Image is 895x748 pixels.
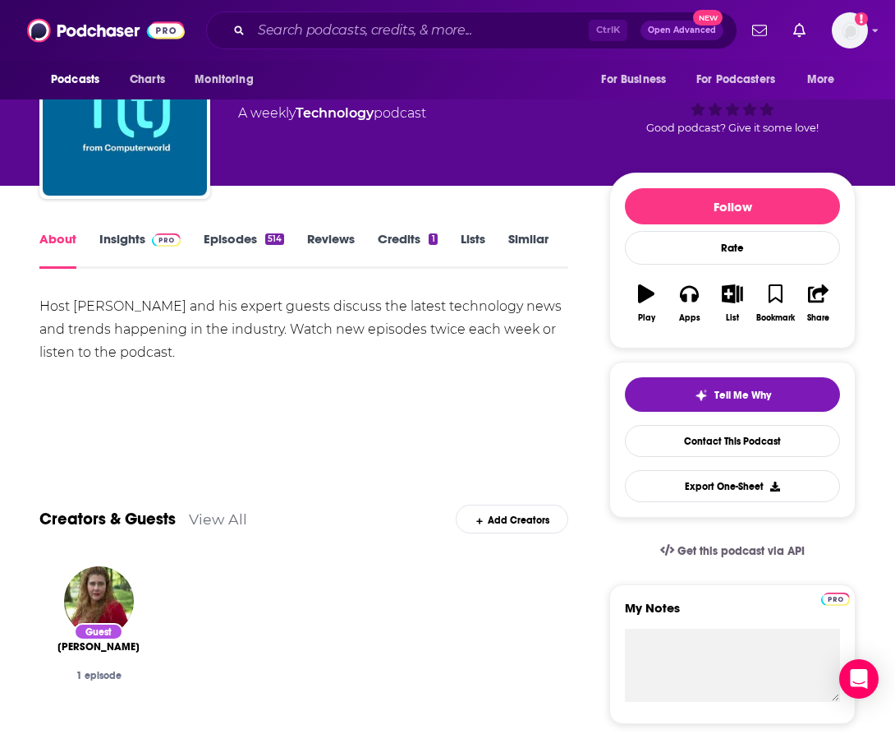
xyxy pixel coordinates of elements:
button: List [711,274,754,333]
span: Open Advanced [648,26,716,35]
a: Contact This Podcast [625,425,840,457]
img: User Profile [832,12,868,48]
a: Reviews [307,231,355,269]
img: tell me why sparkle [695,389,708,402]
img: Today in Tech [43,31,207,196]
span: Logged in as WE_Broadcast1 [832,12,868,48]
div: Share [807,313,829,323]
span: [PERSON_NAME] [57,640,140,653]
span: Good podcast? Give it some love! [646,122,819,134]
a: Pro website [821,590,850,606]
label: My Notes [625,600,840,629]
div: Add Creators [456,505,568,533]
span: More [807,68,835,91]
button: Bookmark [754,274,796,333]
a: Credits1 [378,231,437,269]
div: Host [PERSON_NAME] and his expert guests discuss the latest technology news and trends happening ... [39,295,568,364]
div: Bookmark [756,313,795,323]
div: 1 [429,233,437,245]
button: Follow [625,188,840,224]
button: Export One-Sheet [625,470,840,502]
a: Lists [461,231,485,269]
a: Show notifications dropdown [746,16,773,44]
span: Get this podcast via API [677,544,805,558]
a: Charts [119,64,175,95]
span: Charts [130,68,165,91]
img: Podchaser Pro [821,593,850,606]
span: Ctrl K [589,20,627,41]
button: Open AdvancedNew [640,21,723,40]
img: Podchaser - Follow, Share and Rate Podcasts [27,15,185,46]
a: Chris Kubecka [57,640,140,653]
img: Chris Kubecka [64,566,134,636]
button: Play [625,274,668,333]
span: New [693,10,723,25]
button: open menu [796,64,856,95]
a: Episodes514 [204,231,284,269]
span: Monitoring [195,68,253,91]
a: About [39,231,76,269]
div: List [726,313,739,323]
div: Search podcasts, credits, & more... [206,12,737,49]
button: open menu [590,64,686,95]
input: Search podcasts, credits, & more... [251,17,589,44]
img: Podchaser Pro [152,233,181,247]
button: Apps [668,274,710,333]
a: Creators & Guests [39,509,176,529]
a: Show notifications dropdown [787,16,812,44]
a: InsightsPodchaser Pro [99,231,181,269]
a: View All [189,510,247,528]
div: A weekly podcast [238,104,426,123]
svg: Add a profile image [855,12,868,25]
a: Similar [508,231,548,269]
span: Podcasts [51,68,99,91]
span: For Podcasters [696,68,775,91]
button: open menu [686,64,799,95]
button: Share [797,274,840,333]
a: Get this podcast via API [647,531,818,571]
div: Apps [679,313,700,323]
button: tell me why sparkleTell Me Why [625,377,840,412]
div: Guest [74,623,123,640]
span: Tell Me Why [714,389,771,402]
div: Open Intercom Messenger [839,659,879,699]
a: Technology [296,105,374,121]
button: open menu [39,64,121,95]
div: Play [638,313,655,323]
div: 514 [265,233,284,245]
span: For Business [601,68,666,91]
button: open menu [183,64,274,95]
div: 1 episode [53,670,145,681]
div: Rate [625,231,840,265]
button: Show profile menu [832,12,868,48]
